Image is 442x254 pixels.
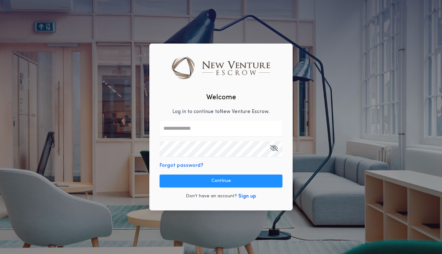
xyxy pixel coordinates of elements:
[186,193,237,200] p: Don't have an account?
[172,57,270,79] img: logo
[206,92,236,103] h2: Welcome
[160,175,282,187] button: Continue
[160,162,203,169] button: Forgot password?
[238,193,256,200] button: Sign up
[172,108,270,116] p: Log in to continue to New Venture Escrow .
